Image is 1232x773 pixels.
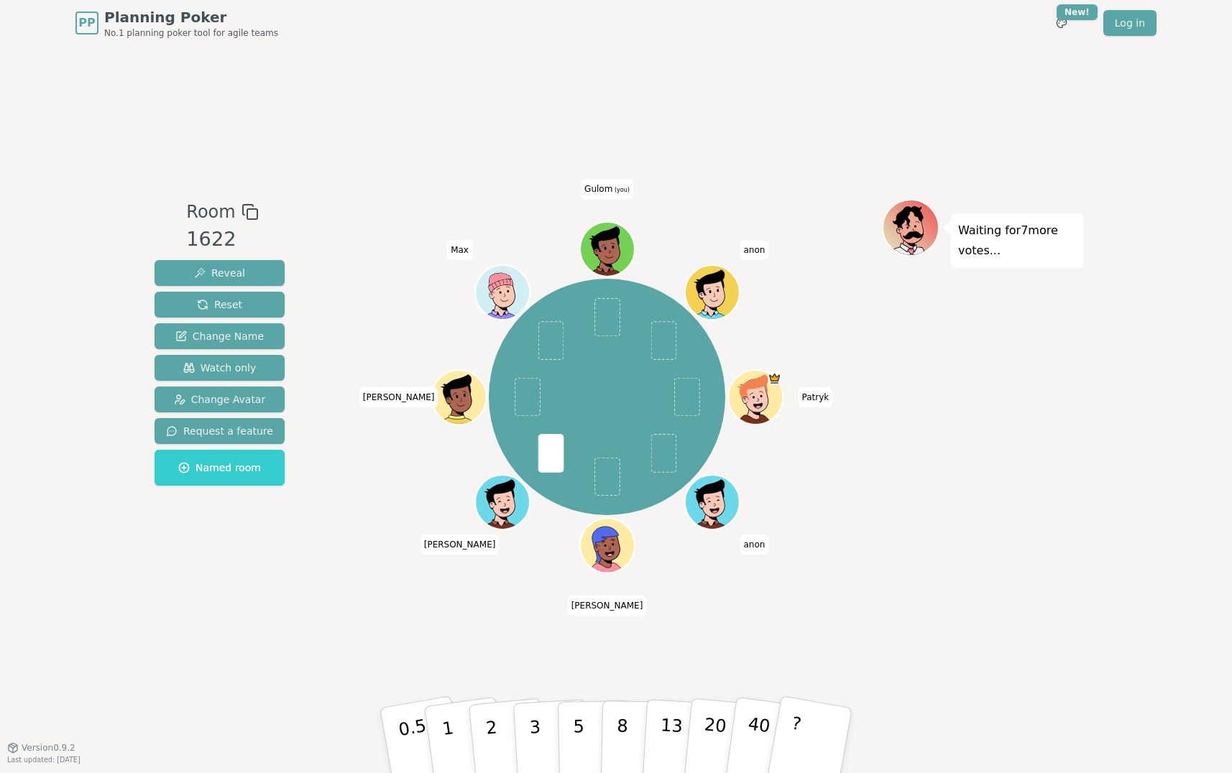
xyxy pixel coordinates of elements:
[1049,10,1075,36] button: New!
[612,187,630,193] span: (you)
[155,355,285,381] button: Watch only
[155,450,285,486] button: Named room
[768,371,781,385] span: Patryk is the host
[155,292,285,318] button: Reset
[183,361,257,375] span: Watch only
[175,329,264,343] span: Change Name
[155,418,285,444] button: Request a feature
[186,225,258,254] div: 1622
[186,199,235,225] span: Room
[194,266,245,280] span: Reveal
[420,534,500,555] span: Click to change your name
[155,386,285,412] button: Change Avatar
[798,387,832,407] span: Click to change your name
[197,297,242,312] span: Reset
[7,742,75,754] button: Version0.9.2
[155,323,285,349] button: Change Name
[104,27,278,39] span: No.1 planning poker tool for agile teams
[178,460,261,475] span: Named room
[78,14,95,32] span: PP
[958,221,1076,261] p: Waiting for 7 more votes...
[581,179,633,199] span: Click to change your name
[1103,10,1157,36] a: Log in
[447,240,472,260] span: Click to change your name
[174,392,266,407] span: Change Avatar
[75,7,278,39] a: PPPlanning PokerNo.1 planning poker tool for agile teams
[581,223,633,274] button: Click to change your avatar
[568,595,647,615] span: Click to change your name
[104,7,278,27] span: Planning Poker
[7,756,81,764] span: Last updated: [DATE]
[359,387,438,407] span: Click to change your name
[740,534,768,555] span: Click to change your name
[22,742,75,754] span: Version 0.9.2
[1057,4,1098,20] div: New!
[740,240,768,260] span: Click to change your name
[166,424,273,438] span: Request a feature
[155,260,285,286] button: Reveal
